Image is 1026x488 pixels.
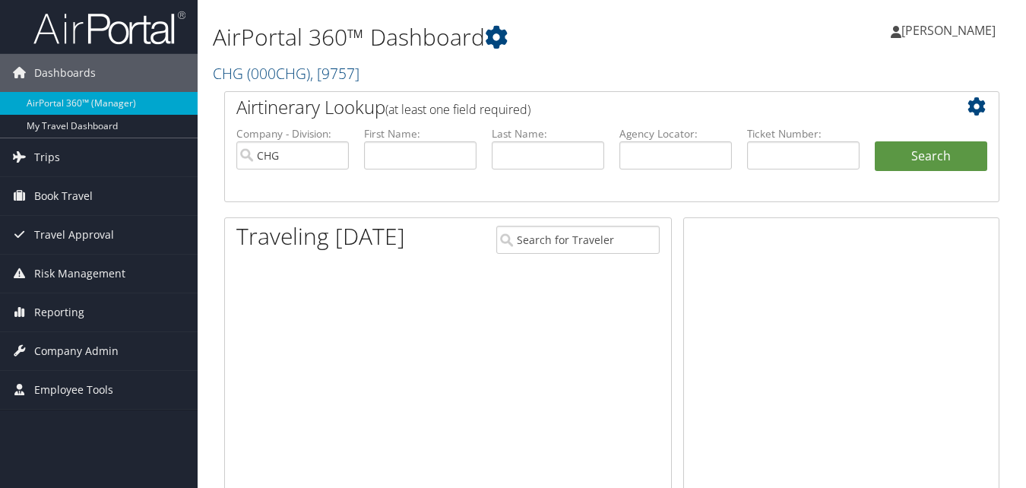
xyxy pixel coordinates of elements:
[496,226,659,254] input: Search for Traveler
[34,371,113,409] span: Employee Tools
[34,138,60,176] span: Trips
[364,126,477,141] label: First Name:
[213,63,359,84] a: CHG
[619,126,732,141] label: Agency Locator:
[213,21,745,53] h1: AirPortal 360™ Dashboard
[33,10,185,46] img: airportal-logo.png
[891,8,1011,53] a: [PERSON_NAME]
[34,332,119,370] span: Company Admin
[236,94,923,120] h2: Airtinerary Lookup
[310,63,359,84] span: , [ 9757 ]
[34,255,125,293] span: Risk Management
[34,177,93,215] span: Book Travel
[34,54,96,92] span: Dashboards
[34,216,114,254] span: Travel Approval
[901,22,996,39] span: [PERSON_NAME]
[247,63,310,84] span: ( 000CHG )
[236,126,349,141] label: Company - Division:
[747,126,860,141] label: Ticket Number:
[385,101,530,118] span: (at least one field required)
[236,220,405,252] h1: Traveling [DATE]
[34,293,84,331] span: Reporting
[875,141,987,172] button: Search
[492,126,604,141] label: Last Name:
